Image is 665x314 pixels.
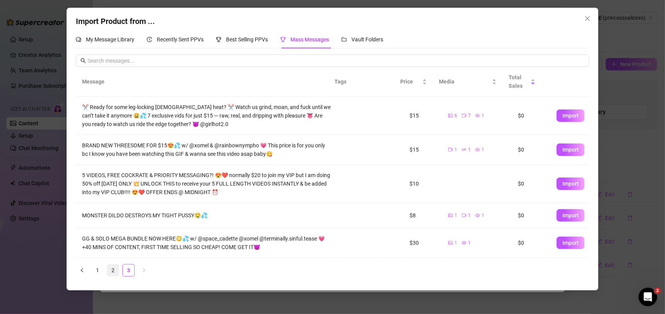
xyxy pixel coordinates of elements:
span: Media [439,77,490,86]
span: My Message Library [86,36,134,43]
span: 1 [454,212,457,219]
td: $0 [512,228,550,258]
span: Import [562,113,579,119]
span: history [147,37,152,42]
th: Price [394,67,433,97]
th: Media [433,67,503,97]
a: 1 [92,265,103,276]
button: left [76,264,88,276]
button: Import [557,109,584,122]
span: Mass Messages [290,36,329,43]
td: $30 [403,228,442,258]
span: video-camera [448,147,453,152]
div: ✂️ Ready for some leg-locking [DEMOGRAPHIC_DATA] heat? ✂️ Watch us grind, moan, and fuck until we... [82,103,331,128]
span: 1 [482,146,484,154]
li: Next Page [138,264,150,276]
span: left [80,268,84,273]
span: comment [76,37,81,42]
span: eye [475,113,480,118]
span: close [584,15,591,22]
span: Total Sales [509,73,529,90]
span: 1 [468,239,471,247]
td: $0 [512,165,550,203]
button: Import [557,209,584,222]
span: Import [562,240,579,246]
div: GG & SOLO MEGA BUNDLE NOW HERE😳💦 w/ @space_cadette @xomel @terminally.sinful.tease 💗 +40 MINS OF ... [82,234,331,251]
span: Close [581,15,594,22]
span: Import Product from ... [76,17,155,26]
span: Vault Folders [351,36,383,43]
span: Best Selling PPVs [226,36,268,43]
span: picture [448,241,453,245]
span: trophy [216,37,221,42]
li: 2 [107,264,119,276]
span: eye [475,213,480,218]
span: eye [462,241,466,245]
td: $8 [403,203,442,228]
a: 2 [107,265,119,276]
span: 2 [655,288,661,294]
iframe: Intercom live chat [639,288,657,306]
li: Previous Page [76,264,88,276]
button: Import [557,143,584,156]
span: Import [562,212,579,218]
li: 3 [122,264,135,276]
span: Price [401,77,421,86]
td: $0 [512,135,550,165]
span: video-camera [462,213,466,218]
span: Import [562,181,579,187]
span: folder [341,37,347,42]
span: picture [448,113,453,118]
td: $15 [403,135,442,165]
span: right [142,268,146,273]
div: BRAND NEW THREESOME FOR $15😍💦 w/ @xomel & @rainbownympho 💗 This price is for you only bc I know y... [82,141,331,158]
span: search [81,58,86,63]
span: Recently Sent PPVs [157,36,204,43]
button: right [138,264,150,276]
span: 1 [468,146,471,154]
th: Total Sales [503,67,542,97]
span: 1 [468,212,471,219]
div: MONSTER DILDO DESTROYS MY TIGHT PUSSY🤤💦 [82,211,331,220]
td: $15 [403,97,442,135]
th: Tags [329,67,375,97]
span: Import [562,147,579,153]
a: 3 [123,265,134,276]
span: gif [462,147,466,152]
div: 5 VIDEOS, FREE COCKRATE & PRIORITY MESSAGING?! 😍❤️ normally $20 to join my VIP but I am doing 50%... [82,171,331,196]
td: $0 [512,203,550,228]
span: 1 [454,239,457,247]
span: eye [475,147,480,152]
span: trophy [280,37,286,42]
span: 7 [468,112,471,119]
th: Message [76,67,329,97]
button: Import [557,237,584,249]
input: Search messages... [87,56,584,65]
li: 1 [91,264,104,276]
span: 1 [454,146,457,154]
span: 1 [482,112,484,119]
span: 1 [482,212,484,219]
button: Import [557,177,584,190]
button: Close [581,12,594,25]
span: 6 [454,112,457,119]
span: picture [448,213,453,218]
td: $0 [512,97,550,135]
span: video-camera [462,113,466,118]
td: $10 [403,165,442,203]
